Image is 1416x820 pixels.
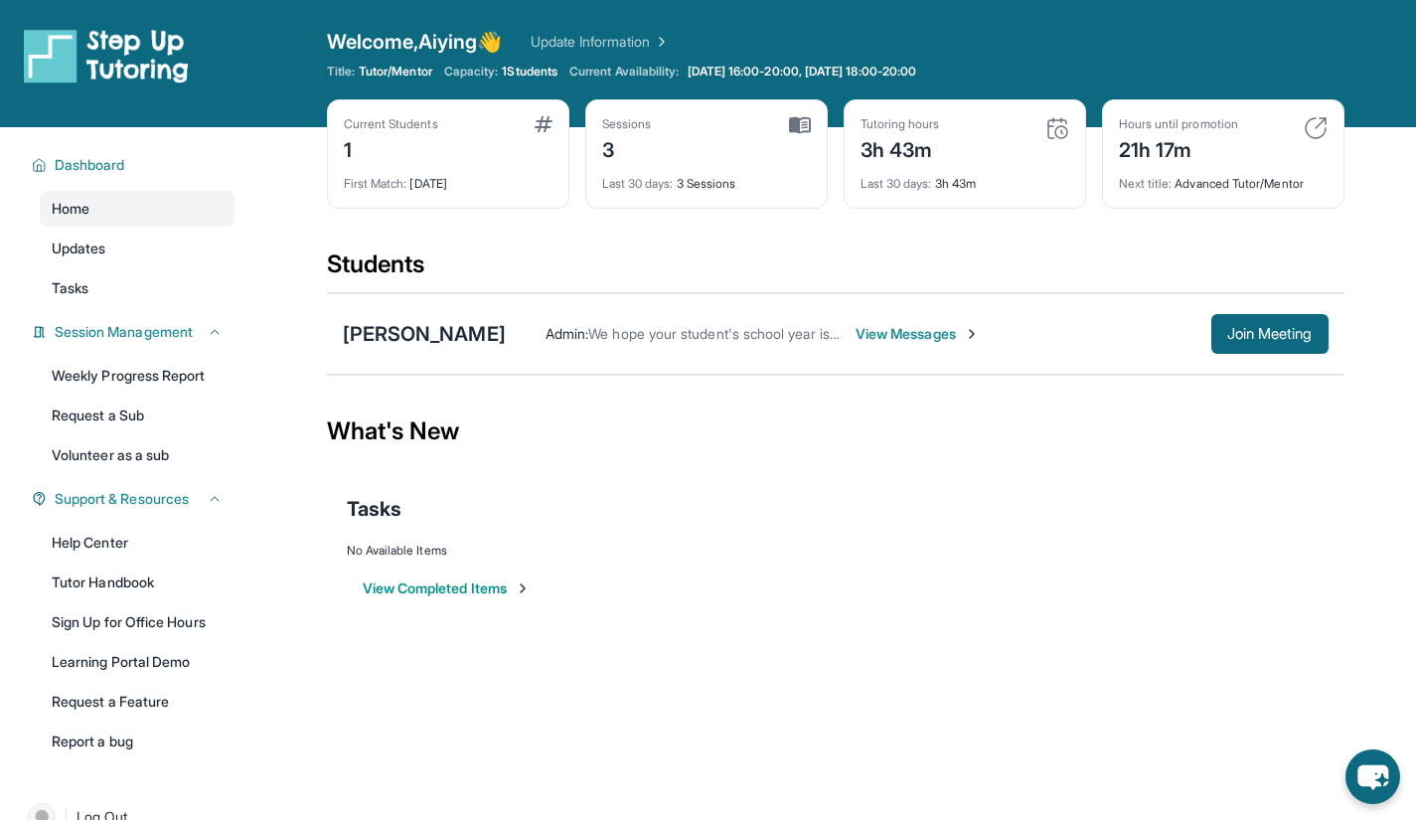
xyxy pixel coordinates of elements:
button: Dashboard [47,155,223,175]
div: Students [327,248,1344,292]
a: Tutor Handbook [40,565,235,600]
span: Updates [52,239,106,258]
button: chat-button [1345,749,1400,804]
a: Volunteer as a sub [40,437,235,473]
span: Join Meeting [1227,328,1313,340]
div: 1 [344,132,438,164]
button: Session Management [47,322,223,342]
a: Learning Portal Demo [40,644,235,680]
img: logo [24,28,189,83]
a: Weekly Progress Report [40,358,235,394]
span: Session Management [55,322,193,342]
button: View Completed Items [363,578,531,598]
span: Capacity: [444,64,499,80]
img: card [789,116,811,134]
div: 3h 43m [861,132,940,164]
span: Welcome, Aiying 👋 [327,28,503,56]
div: Sessions [602,116,652,132]
img: card [1304,116,1328,140]
a: Report a bug [40,724,235,759]
span: Last 30 days : [602,176,674,191]
span: Support & Resources [55,489,189,509]
span: First Match : [344,176,407,191]
button: Support & Resources [47,489,223,509]
img: card [535,116,552,132]
span: Tasks [52,278,88,298]
a: Sign Up for Office Hours [40,604,235,640]
span: [DATE] 16:00-20:00, [DATE] 18:00-20:00 [688,64,917,80]
button: Join Meeting [1211,314,1329,354]
a: [DATE] 16:00-20:00, [DATE] 18:00-20:00 [684,64,921,80]
a: Request a Feature [40,684,235,720]
span: Next title : [1119,176,1173,191]
div: [PERSON_NAME] [343,320,506,348]
div: 3 [602,132,652,164]
a: Help Center [40,525,235,561]
span: Last 30 days : [861,176,932,191]
div: Current Students [344,116,438,132]
img: Chevron-Right [964,326,980,342]
img: card [1045,116,1069,140]
div: Advanced Tutor/Mentor [1119,164,1328,192]
div: What's New [327,388,1344,475]
div: [DATE] [344,164,552,192]
span: Current Availability: [569,64,679,80]
img: Chevron Right [650,32,670,52]
span: Admin : [546,325,588,342]
a: Tasks [40,270,235,306]
div: Hours until promotion [1119,116,1238,132]
div: 3h 43m [861,164,1069,192]
span: 1 Students [502,64,557,80]
span: View Messages [856,324,980,344]
div: 21h 17m [1119,132,1238,164]
span: Home [52,199,89,219]
a: Home [40,191,235,227]
span: Tasks [347,495,401,523]
span: Title: [327,64,355,80]
span: Tutor/Mentor [359,64,432,80]
a: Request a Sub [40,398,235,433]
span: Dashboard [55,155,125,175]
div: Tutoring hours [861,116,940,132]
div: 3 Sessions [602,164,811,192]
div: No Available Items [347,543,1325,559]
a: Updates [40,231,235,266]
a: Update Information [531,32,670,52]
